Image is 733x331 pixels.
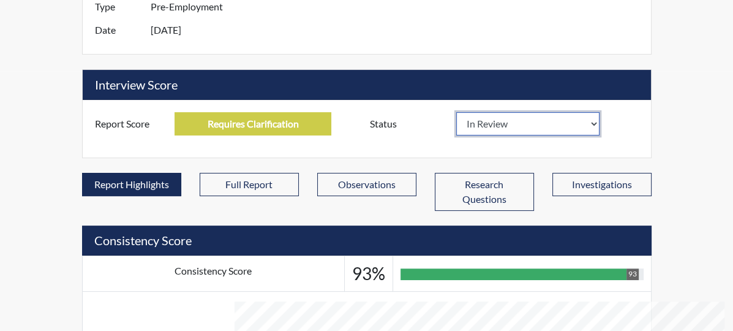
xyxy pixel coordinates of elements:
label: Date [86,18,151,42]
div: Document a decision to hire or decline a candiate [361,112,648,135]
h5: Consistency Score [82,226,652,256]
button: Research Questions [435,173,534,211]
label: Status [361,112,456,135]
td: Consistency Score [82,256,345,292]
button: Observations [317,173,416,196]
input: --- [175,112,331,135]
input: --- [151,18,281,42]
button: Full Report [200,173,299,196]
h3: 93% [352,264,385,284]
h5: Interview Score [83,70,651,100]
div: 93 [626,268,639,280]
button: Investigations [552,173,652,196]
button: Report Highlights [82,173,181,196]
label: Report Score [86,112,175,135]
